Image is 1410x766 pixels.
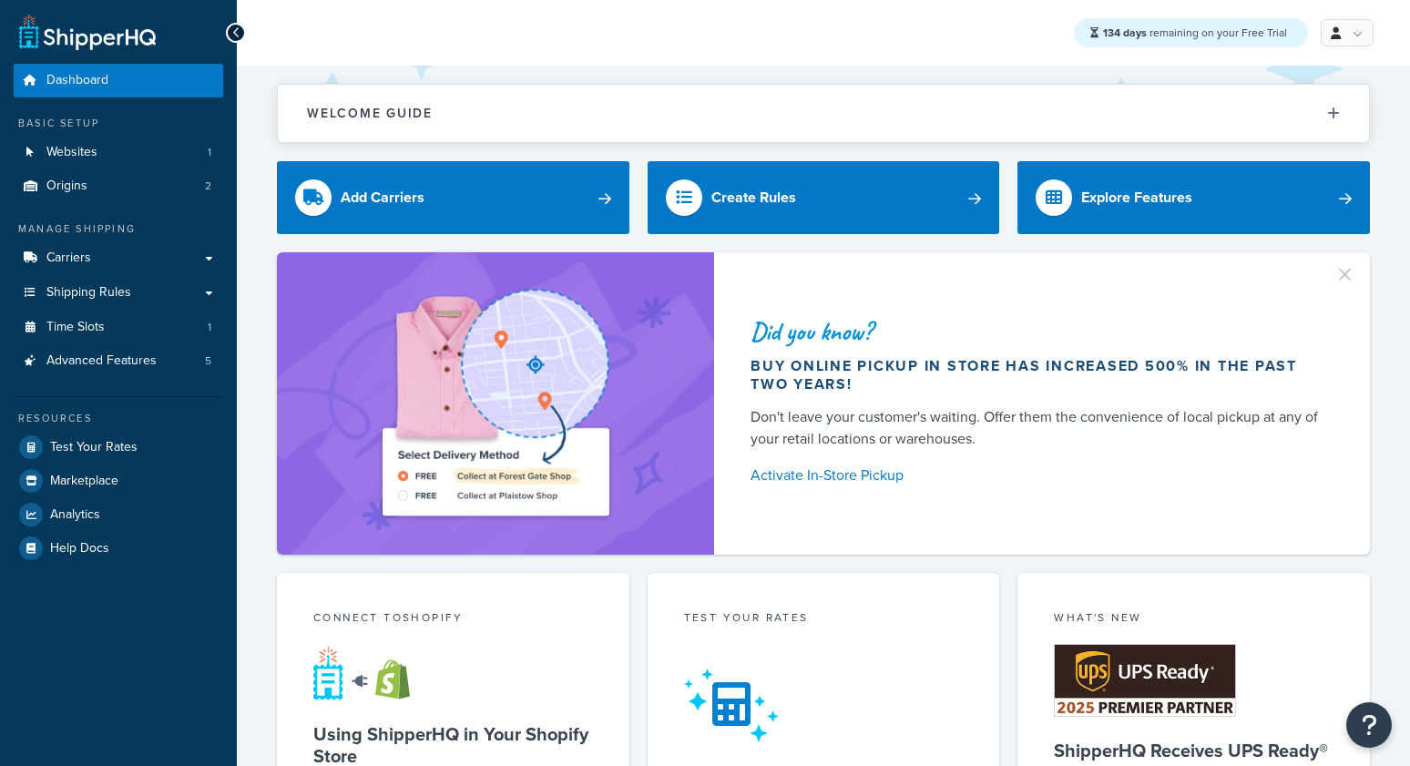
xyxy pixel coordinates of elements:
div: Basic Setup [14,116,223,131]
a: Help Docs [14,532,223,565]
span: Dashboard [46,73,108,88]
a: Carriers [14,241,223,275]
button: Open Resource Center [1346,702,1392,748]
strong: 134 days [1103,25,1147,41]
span: Advanced Features [46,353,157,369]
div: Connect to Shopify [313,609,593,630]
img: connect-shq-shopify-9b9a8c5a.svg [313,646,427,700]
li: Origins [14,169,223,203]
div: Did you know? [751,319,1326,344]
span: Test Your Rates [50,440,138,455]
span: Analytics [50,507,100,523]
a: Activate In-Store Pickup [751,463,1326,488]
a: Explore Features [1017,161,1370,234]
a: Origins2 [14,169,223,203]
div: Create Rules [711,185,796,210]
span: 1 [208,320,211,335]
div: Manage Shipping [14,221,223,237]
li: Time Slots [14,311,223,344]
span: 2 [205,179,211,194]
span: remaining on your Free Trial [1103,25,1287,41]
div: Add Carriers [341,185,424,210]
a: Websites1 [14,136,223,169]
h2: Welcome Guide [307,107,433,120]
button: Welcome Guide [278,85,1369,142]
a: Advanced Features5 [14,344,223,378]
span: Carriers [46,250,91,266]
span: Websites [46,145,97,160]
span: Time Slots [46,320,105,335]
div: Explore Features [1081,185,1192,210]
span: 5 [205,353,211,369]
a: Shipping Rules [14,276,223,310]
a: Add Carriers [277,161,629,234]
li: Advanced Features [14,344,223,378]
a: Test Your Rates [14,431,223,464]
li: Websites [14,136,223,169]
div: Buy online pickup in store has increased 500% in the past two years! [751,357,1326,393]
span: Origins [46,179,87,194]
a: Marketplace [14,465,223,497]
span: Marketplace [50,474,118,489]
a: Time Slots1 [14,311,223,344]
div: Test your rates [684,609,964,630]
a: Dashboard [14,64,223,97]
span: Shipping Rules [46,285,131,301]
img: ad-shirt-map-b0359fc47e01cab431d101c4b569394f6a03f54285957d908178d52f29eb9668.png [331,280,660,527]
div: Don't leave your customer's waiting. Offer them the convenience of local pickup at any of your re... [751,406,1326,450]
a: Analytics [14,498,223,531]
a: Create Rules [648,161,1000,234]
div: What's New [1054,609,1333,630]
span: 1 [208,145,211,160]
div: Resources [14,411,223,426]
span: Help Docs [50,541,109,557]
